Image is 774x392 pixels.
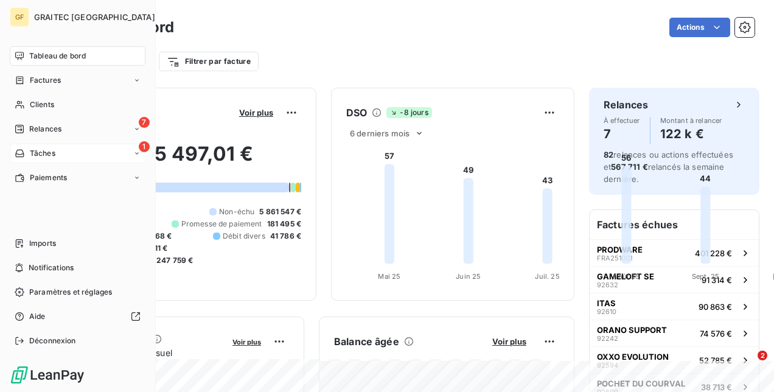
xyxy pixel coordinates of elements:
[669,18,730,37] button: Actions
[660,124,722,144] h4: 122 k €
[492,337,526,346] span: Voir plus
[350,128,410,138] span: 6 derniers mois
[10,7,29,27] div: GF
[259,206,301,217] span: 5 861 547 €
[346,105,367,120] h6: DSO
[30,148,55,159] span: Tâches
[219,206,254,217] span: Non-échu
[590,346,759,373] button: OXXO EVOLUTION9259452 785 €
[334,334,399,349] h6: Balance âgée
[29,51,86,61] span: Tableau de bord
[139,141,150,152] span: 1
[699,302,732,312] span: 90 863 €
[30,172,67,183] span: Paiements
[10,365,85,385] img: Logo LeanPay
[386,107,431,118] span: -8 jours
[235,107,277,118] button: Voir plus
[378,272,400,281] tspan: Mai 25
[613,272,640,281] tspan: Août 25
[229,336,265,347] button: Voir plus
[30,99,54,110] span: Clients
[758,351,767,360] span: 2
[456,272,481,281] tspan: Juin 25
[29,335,76,346] span: Déconnexion
[159,52,259,71] button: Filtrer par facture
[590,320,759,346] button: ORANO SUPPORT9224274 576 €
[153,255,193,266] span: -247 759 €
[597,308,616,315] span: 92610
[232,338,261,346] span: Voir plus
[604,97,648,112] h6: Relances
[267,219,301,229] span: 181 495 €
[700,329,732,338] span: 74 576 €
[489,336,530,347] button: Voir plus
[597,298,616,308] span: ITAS
[30,75,61,86] span: Factures
[597,352,669,362] span: OXXO EVOLUTION
[223,231,265,242] span: Débit divers
[604,117,640,124] span: À effectuer
[69,142,301,178] h2: 7 135 497,01 €
[699,355,732,365] span: 52 785 €
[733,351,762,380] iframe: Intercom live chat
[139,117,150,128] span: 7
[660,117,722,124] span: Montant à relancer
[34,12,155,22] span: GRAITEC [GEOGRAPHIC_DATA]
[604,124,640,144] h4: 7
[535,272,559,281] tspan: Juil. 25
[181,219,262,229] span: Promesse de paiement
[29,287,112,298] span: Paramètres et réglages
[239,108,273,117] span: Voir plus
[597,335,618,342] span: 92242
[692,272,719,281] tspan: Sept. 25
[597,325,667,335] span: ORANO SUPPORT
[29,238,56,249] span: Imports
[590,293,759,320] button: ITAS9261090 863 €
[29,124,61,135] span: Relances
[29,262,74,273] span: Notifications
[29,311,46,322] span: Aide
[10,307,145,326] a: Aide
[270,231,301,242] span: 41 786 €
